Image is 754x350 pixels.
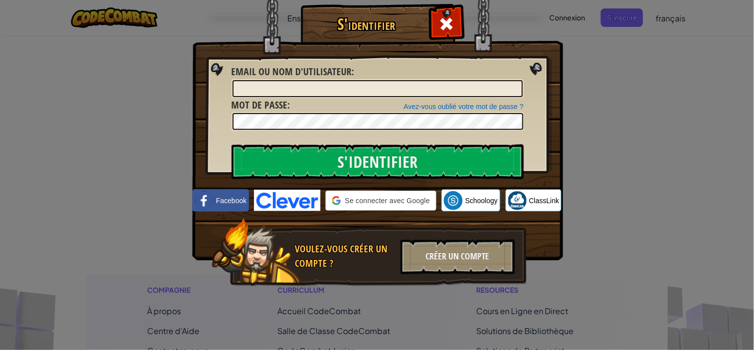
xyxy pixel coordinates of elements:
[404,103,524,111] a: Avez-vous oublié votre mot de passe ?
[326,191,436,211] div: Se connecter avec Google
[508,191,527,210] img: classlink-logo-small.png
[232,98,290,113] label: :
[529,196,560,206] span: ClassLink
[216,196,247,206] span: Facebook
[444,191,463,210] img: schoology.png
[401,239,515,274] div: Créer un compte
[303,15,430,33] h1: S'identifier
[232,98,288,112] span: Mot de passe
[195,191,214,210] img: facebook_small.png
[232,144,524,179] input: S'identifier
[345,196,430,206] span: Se connecter avec Google
[465,196,498,206] span: Schoology
[232,65,354,79] label: :
[295,242,395,270] div: Voulez-vous créer un compte ?
[232,65,352,78] span: Email ou nom d'utilisateur
[254,190,321,211] img: clever-logo-blue.png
